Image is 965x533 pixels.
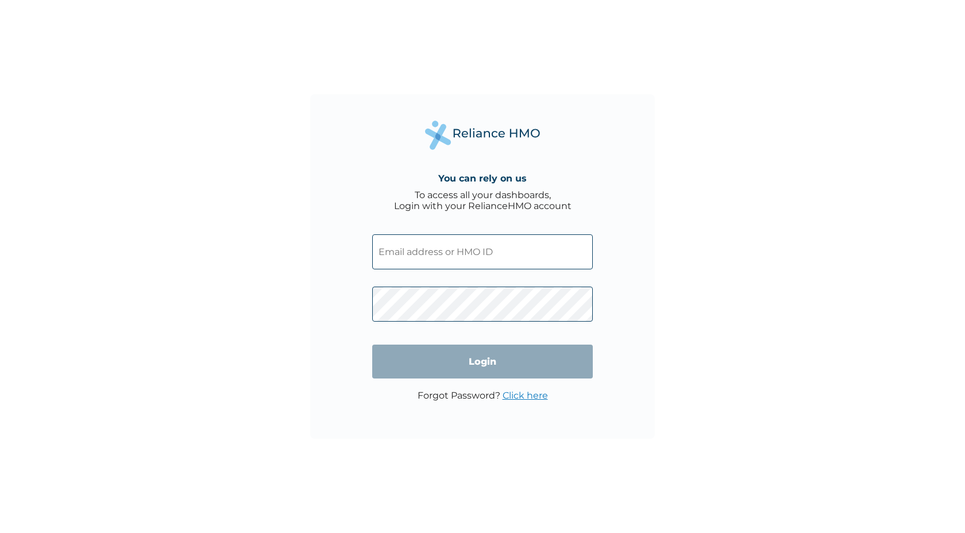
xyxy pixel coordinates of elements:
img: Reliance Health's Logo [425,121,540,150]
input: Email address or HMO ID [372,234,593,269]
a: Click here [503,390,548,401]
h4: You can rely on us [438,173,527,184]
div: To access all your dashboards, Login with your RelianceHMO account [394,190,572,211]
input: Login [372,345,593,378]
p: Forgot Password? [418,390,548,401]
